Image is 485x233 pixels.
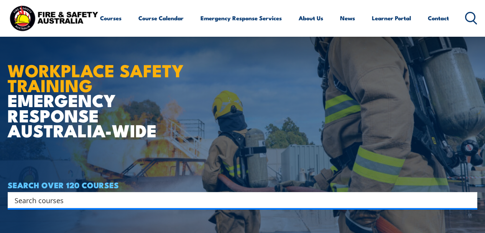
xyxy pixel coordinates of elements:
[8,181,477,189] h4: SEARCH OVER 120 COURSES
[299,9,323,27] a: About Us
[372,9,411,27] a: Learner Portal
[340,9,355,27] a: News
[201,9,282,27] a: Emergency Response Services
[138,9,184,27] a: Course Calendar
[8,57,184,98] strong: WORKPLACE SAFETY TRAINING
[428,9,449,27] a: Contact
[464,195,475,205] button: Search magnifier button
[16,195,462,205] form: Search form
[8,43,195,137] h1: EMERGENCY RESPONSE AUSTRALIA-WIDE
[15,194,460,206] input: Search input
[100,9,122,27] a: Courses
